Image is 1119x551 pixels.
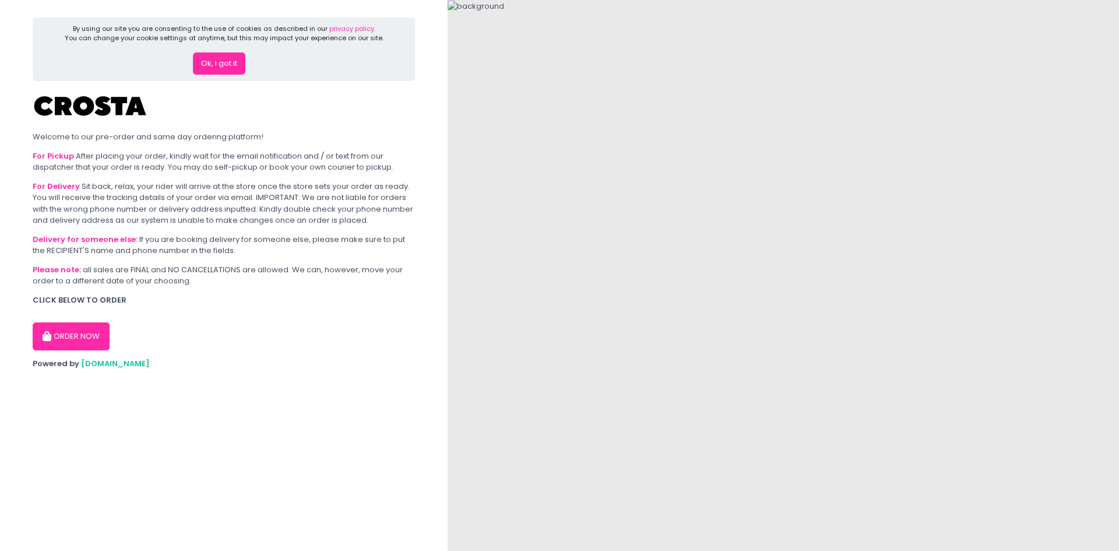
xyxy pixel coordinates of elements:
[33,294,415,306] div: CLICK BELOW TO ORDER
[33,234,138,245] b: Delivery for someone else:
[33,89,149,124] img: Crosta Pizzeria
[33,358,415,370] div: Powered by
[33,150,74,162] b: For Pickup
[33,264,81,275] b: Please note:
[81,358,150,369] a: [DOMAIN_NAME]
[33,181,80,192] b: For Delivery
[33,131,415,143] div: Welcome to our pre-order and same day ordering platform!
[65,24,383,43] div: By using our site you are consenting to the use of cookies as described in our You can change you...
[329,24,375,33] a: privacy policy.
[33,234,415,257] div: If you are booking delivery for someone else, please make sure to put the RECIPIENT'S name and ph...
[448,1,504,12] img: background
[33,322,110,350] button: ORDER NOW
[33,150,415,173] div: After placing your order, kindly wait for the email notification and / or text from our dispatche...
[33,264,415,287] div: all sales are FINAL and NO CANCELLATIONS are allowed. We can, however, move your order to a diffe...
[33,181,415,226] div: Sit back, relax, your rider will arrive at the store once the store sets your order as ready. You...
[193,52,245,75] button: Ok, I got it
